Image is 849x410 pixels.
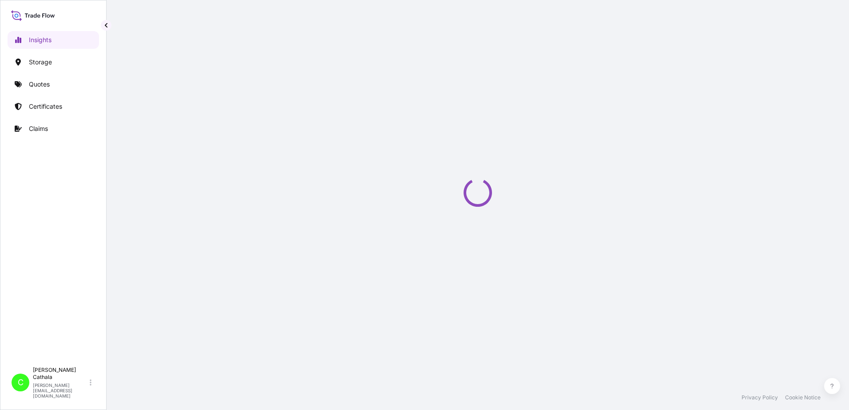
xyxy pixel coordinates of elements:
p: [PERSON_NAME] Cathala [33,367,88,381]
a: Storage [8,53,99,71]
p: Certificates [29,102,62,111]
p: [PERSON_NAME][EMAIL_ADDRESS][DOMAIN_NAME] [33,382,88,398]
a: Quotes [8,75,99,93]
p: Storage [29,58,52,67]
a: Certificates [8,98,99,115]
span: C [18,378,24,387]
p: Claims [29,124,48,133]
a: Insights [8,31,99,49]
a: Cookie Notice [785,394,821,401]
p: Insights [29,35,52,44]
p: Quotes [29,80,50,89]
a: Privacy Policy [742,394,778,401]
a: Claims [8,120,99,138]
